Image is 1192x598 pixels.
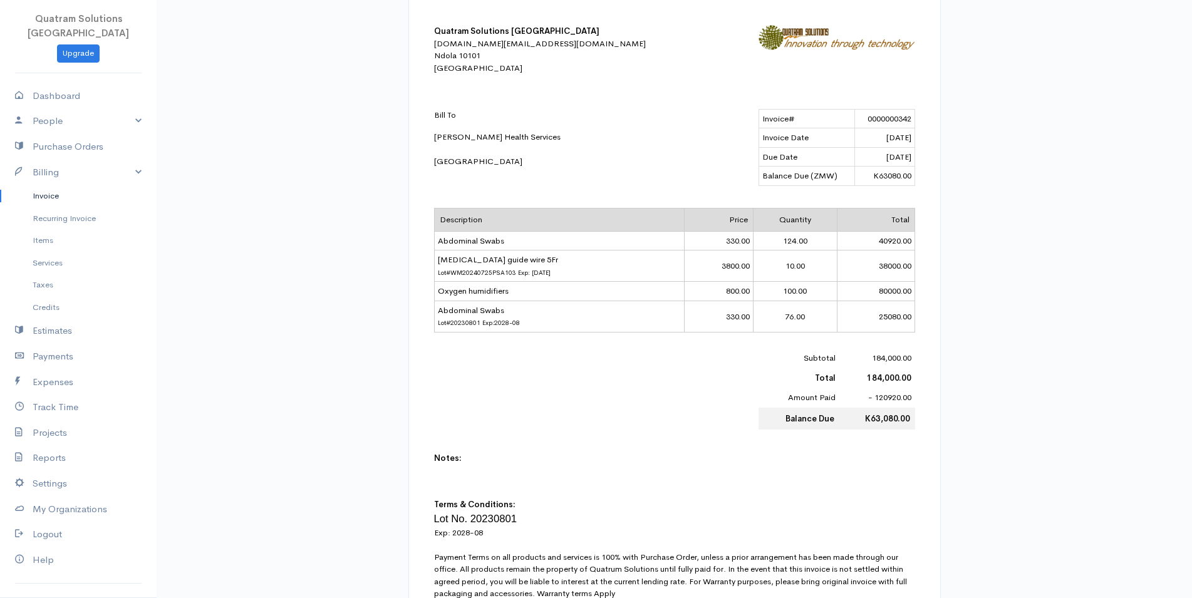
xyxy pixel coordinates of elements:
td: Invoice Date [759,128,855,148]
span: Lot#WM20240725PSA103 Exp: [DATE] [438,269,551,277]
td: 124.00 [753,231,837,250]
td: Balance Due (ZMW) [759,167,855,186]
span: Lot No. 20230801 [434,513,517,525]
td: [DATE] [855,128,915,148]
td: Invoice# [759,109,855,128]
b: Total [815,373,836,383]
p: Bill To [434,109,653,121]
td: Abdominal Swabs [434,301,684,332]
td: [MEDICAL_DATA] guide wire 5Fr [434,250,684,282]
td: 25080.00 [837,301,915,332]
b: Terms & Conditions: [434,499,516,510]
td: Description [434,209,684,232]
td: Balance Due [759,408,839,430]
span: Lot#20230801 Exp:2028-08 [438,319,520,327]
div: [PERSON_NAME] Health Services [GEOGRAPHIC_DATA] [434,109,653,168]
td: 800.00 [684,282,753,301]
td: Abdominal Swabs [434,231,684,250]
td: 76.00 [753,301,837,332]
a: Upgrade [57,44,100,63]
td: Due Date [759,147,855,167]
td: Quantity [753,209,837,232]
b: Notes: [434,453,462,463]
td: K63080.00 [855,167,915,186]
td: Price [684,209,753,232]
td: 38000.00 [837,250,915,282]
td: [DATE] [855,147,915,167]
td: Subtotal [759,348,839,368]
td: 0000000342 [855,109,915,128]
b: Quatram Solutions [GEOGRAPHIC_DATA] [434,26,599,36]
td: 3800.00 [684,250,753,282]
td: K63,080.00 [839,408,915,430]
b: 184,000.00 [867,373,911,383]
td: Total [837,209,915,232]
td: 184,000.00 [839,348,915,368]
td: 100.00 [753,282,837,301]
img: logo-31762.jpg [759,25,915,50]
td: - 120920.00 [839,388,915,408]
td: 10.00 [753,250,837,282]
td: 330.00 [684,301,753,332]
td: Oxygen humidifiers [434,282,684,301]
td: 80000.00 [837,282,915,301]
div: [DOMAIN_NAME][EMAIL_ADDRESS][DOMAIN_NAME] Ndola 10101 [GEOGRAPHIC_DATA] [434,38,653,75]
span: Quatram Solutions [GEOGRAPHIC_DATA] [28,13,129,39]
td: Amount Paid [759,388,839,408]
td: 330.00 [684,231,753,250]
td: 40920.00 [837,231,915,250]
